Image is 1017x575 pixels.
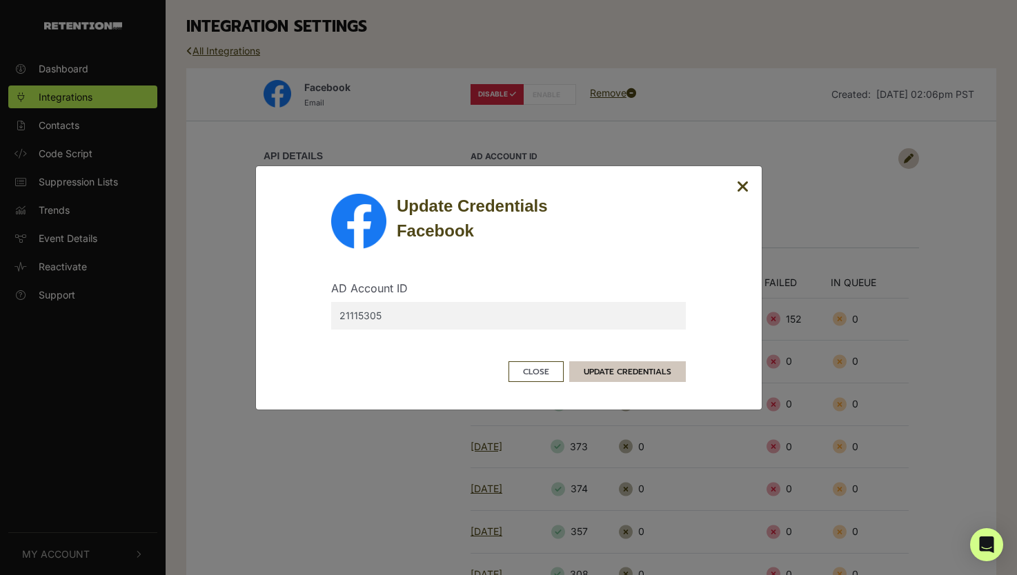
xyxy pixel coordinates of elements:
[331,280,408,296] label: AD Account ID
[569,361,686,382] button: UPDATE CREDENTIALS
[737,179,749,196] button: Close
[397,221,474,240] strong: Facebook
[970,528,1003,561] div: Open Intercom Messenger
[331,302,686,330] input: [AD Account ID]
[508,361,564,382] button: Close
[397,194,686,243] div: Update Credentials
[331,194,386,249] img: Facebook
